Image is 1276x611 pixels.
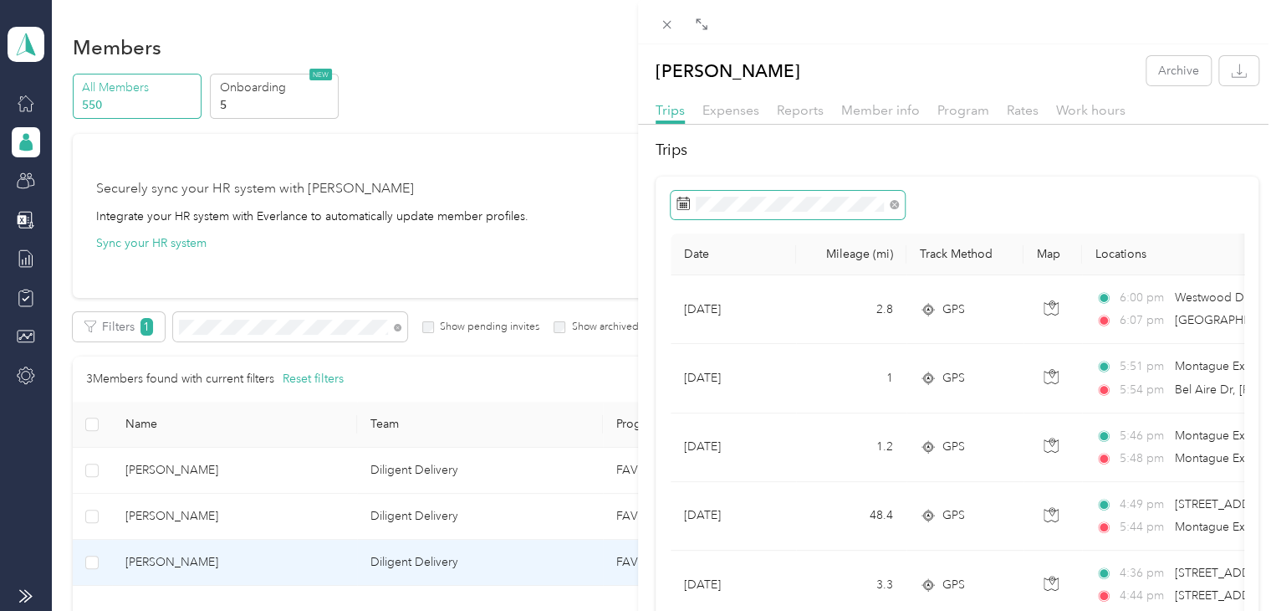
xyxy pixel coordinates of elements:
[942,576,965,594] span: GPS
[1023,234,1082,275] th: Map
[671,275,796,344] td: [DATE]
[796,275,906,344] td: 2.8
[1146,56,1211,85] button: Archive
[671,413,796,482] td: [DATE]
[796,344,906,413] td: 1
[937,102,989,118] span: Program
[1056,102,1125,118] span: Work hours
[671,234,796,275] th: Date
[671,344,796,413] td: [DATE]
[942,438,965,456] span: GPS
[1119,587,1166,605] span: 4:44 pm
[656,139,1258,162] h2: Trips
[796,482,906,551] td: 48.4
[656,56,800,85] p: [PERSON_NAME]
[1119,449,1166,468] span: 5:48 pm
[1182,517,1276,611] iframe: Everlance-gr Chat Button Frame
[1119,289,1166,307] span: 6:00 pm
[796,234,906,275] th: Mileage (mi)
[1119,495,1166,514] span: 4:49 pm
[841,102,920,118] span: Member info
[702,102,759,118] span: Expenses
[1119,564,1166,583] span: 4:36 pm
[1119,357,1166,376] span: 5:51 pm
[1119,381,1166,399] span: 5:54 pm
[1119,427,1166,445] span: 5:46 pm
[777,102,824,118] span: Reports
[1119,518,1166,537] span: 5:44 pm
[671,482,796,551] td: [DATE]
[656,102,685,118] span: Trips
[796,413,906,482] td: 1.2
[942,300,965,319] span: GPS
[942,369,965,388] span: GPS
[1007,102,1039,118] span: Rates
[942,506,965,525] span: GPS
[906,234,1023,275] th: Track Method
[1119,311,1166,330] span: 6:07 pm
